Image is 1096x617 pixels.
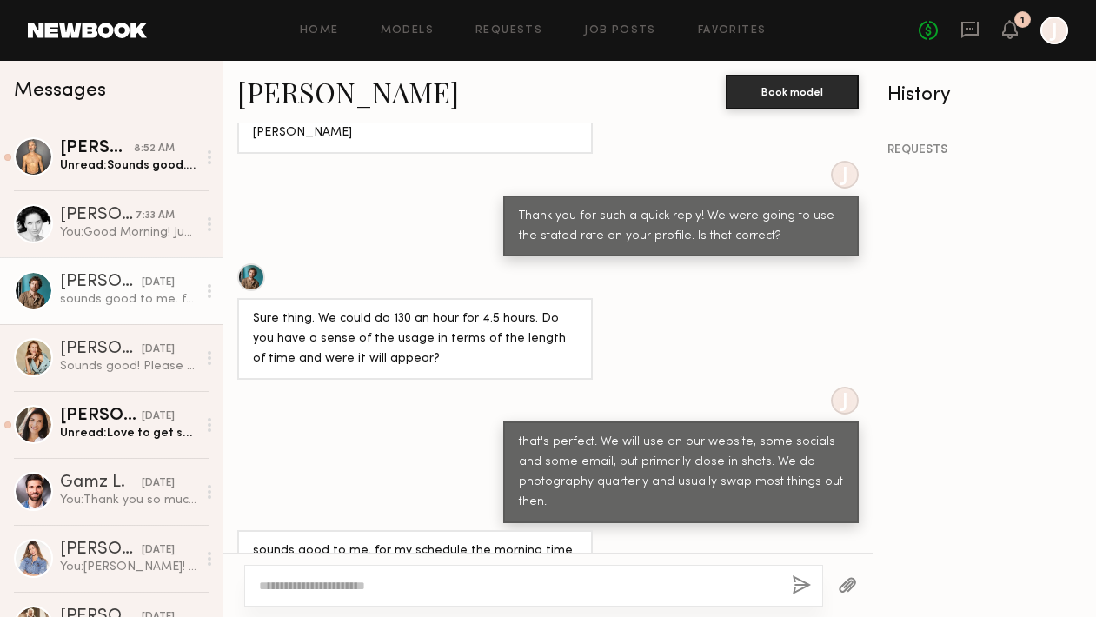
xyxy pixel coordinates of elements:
div: [DATE] [142,275,175,291]
div: 1 [1020,16,1025,25]
div: [PERSON_NAME] [60,274,142,291]
div: Unread: Sounds good. Hope it goes well. Next time, if you don’t mind, just shoot me a rate for th... [60,157,196,174]
div: [PERSON_NAME] [60,207,136,224]
div: You: Thank you so much for letting me know! We appreciate it! [60,492,196,508]
div: sounds good to me. for my schedule the morning time works a bit better. [253,541,577,581]
div: 8:52 AM [134,141,175,157]
div: [DATE] [142,408,175,425]
div: sounds good to me. for my schedule the morning time works a bit better. [60,291,196,308]
a: Job Posts [584,25,656,36]
div: You: Good Morning! Just following up to see if this is something you might be interested in? [60,224,196,241]
a: J [1040,17,1068,44]
span: Messages [14,81,106,101]
div: Gamz L. [60,474,142,492]
a: Home [300,25,339,36]
div: [PERSON_NAME] [60,341,142,358]
a: Favorites [698,25,767,36]
div: [DATE] [142,342,175,358]
div: History [887,85,1082,105]
a: Models [381,25,434,36]
div: that's perfect. We will use on our website, some socials and some email, but primarily close in s... [519,433,843,513]
a: [PERSON_NAME] [237,73,459,110]
div: REQUESTS [887,144,1082,156]
div: [DATE] [142,542,175,559]
div: You: [PERSON_NAME]! So sorry for the delay. I'm just coming up for air. We would LOVE to send you... [60,559,196,575]
button: Book model [726,75,859,109]
div: [PERSON_NAME] [60,408,142,425]
a: Book model [726,83,859,98]
a: Requests [475,25,542,36]
div: Unread: Love to get some photos from our shoot day! Can you email them to me? [EMAIL_ADDRESS][DOM... [60,425,196,441]
div: [DATE] [142,475,175,492]
div: 7:33 AM [136,208,175,224]
div: Sure thing. We could do 130 an hour for 4.5 hours. Do you have a sense of the usage in terms of t... [253,309,577,369]
div: Sounds good! Please let me know what the rate is for this job. Thank you! [60,358,196,375]
div: Thank you for such a quick reply! We were going to use the stated rate on your profile. Is that c... [519,207,843,247]
div: [PERSON_NAME] [60,541,142,559]
div: [PERSON_NAME] [60,140,134,157]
